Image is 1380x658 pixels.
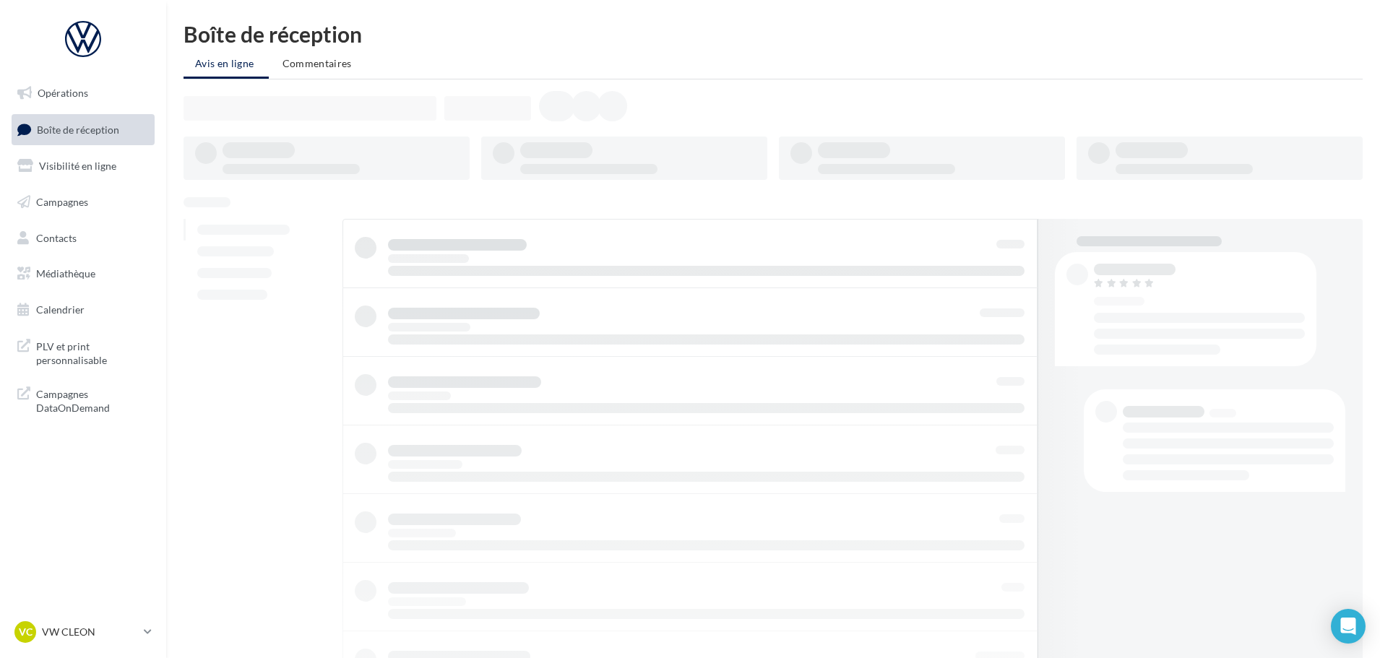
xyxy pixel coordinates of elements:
[36,384,149,415] span: Campagnes DataOnDemand
[9,114,158,145] a: Boîte de réception
[283,57,352,69] span: Commentaires
[9,151,158,181] a: Visibilité en ligne
[9,378,158,421] a: Campagnes DataOnDemand
[38,87,88,99] span: Opérations
[37,123,119,135] span: Boîte de réception
[9,223,158,254] a: Contacts
[9,331,158,373] a: PLV et print personnalisable
[184,23,1363,45] div: Boîte de réception
[19,625,33,639] span: VC
[9,78,158,108] a: Opérations
[36,267,95,280] span: Médiathèque
[9,259,158,289] a: Médiathèque
[42,625,138,639] p: VW CLEON
[12,618,155,646] a: VC VW CLEON
[36,196,88,208] span: Campagnes
[36,337,149,368] span: PLV et print personnalisable
[36,303,85,316] span: Calendrier
[1331,609,1366,644] div: Open Intercom Messenger
[9,187,158,217] a: Campagnes
[36,231,77,243] span: Contacts
[39,160,116,172] span: Visibilité en ligne
[9,295,158,325] a: Calendrier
